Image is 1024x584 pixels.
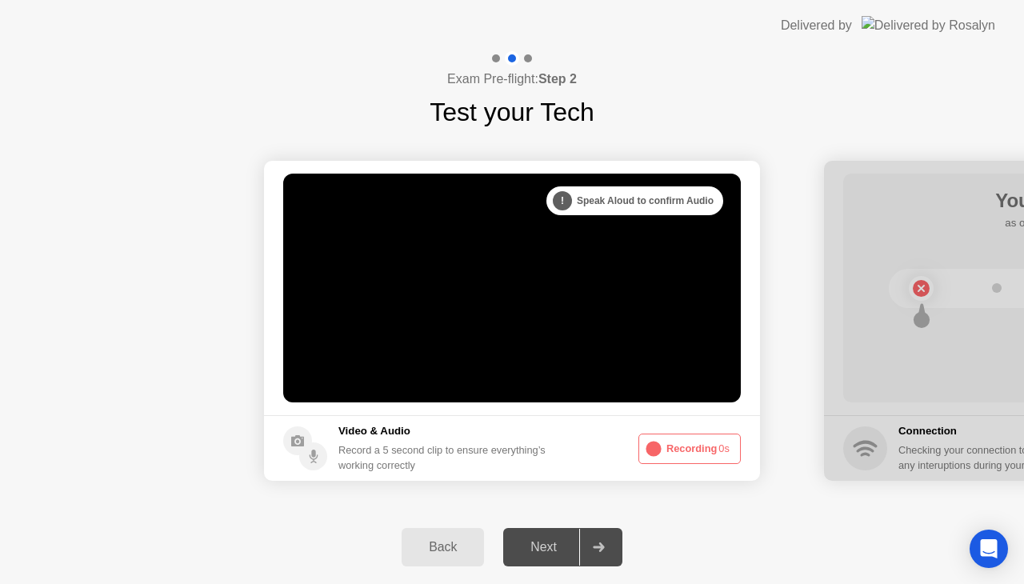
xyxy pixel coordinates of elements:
span: 0s [718,442,730,454]
div: Back [406,540,479,554]
button: Back [402,528,484,566]
div: . . . [564,191,583,210]
div: ! [553,191,572,210]
b: Step 2 [538,72,577,86]
img: Delivered by Rosalyn [862,16,995,34]
div: Speak Aloud to confirm Audio [546,186,723,215]
h4: Exam Pre-flight: [447,70,577,89]
button: Recording0s [638,434,741,464]
h5: Video & Audio [338,423,552,439]
div: Next [508,540,579,554]
div: Record a 5 second clip to ensure everything’s working correctly [338,442,552,473]
button: Next [503,528,622,566]
h1: Test your Tech [430,93,594,131]
div: Delivered by [781,16,852,35]
div: Open Intercom Messenger [970,530,1008,568]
